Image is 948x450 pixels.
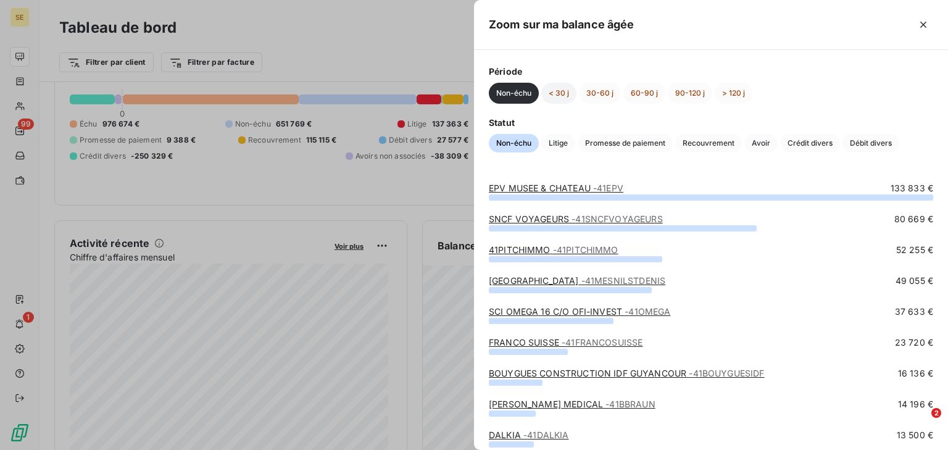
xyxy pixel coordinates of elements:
button: Recouvrement [675,134,742,152]
a: EPV MUSEE & CHATEAU [489,183,623,193]
a: SCI OMEGA 16 C/O OFI-INVEST [489,306,670,317]
button: Crédit divers [780,134,840,152]
a: BOUYGUES CONSTRUCTION IDF GUYANCOUR [489,368,765,378]
span: 37 633 € [895,306,933,318]
a: DALKIA [489,430,568,440]
span: - 41BOUYGUESIDF [689,368,764,378]
span: - 41DALKIA [523,430,568,440]
span: - 41MESNILSTDENIS [581,275,665,286]
span: 23 720 € [895,336,933,349]
a: SNCF VOYAGEURS [489,214,663,224]
span: 2 [931,408,941,418]
button: Débit divers [842,134,899,152]
span: - 41BBRAUN [605,399,655,409]
span: - 41OMEGA [625,306,670,317]
span: - 41SNCFVOYAGEURS [572,214,662,224]
span: Statut [489,116,933,129]
a: FRANCO SUISSE [489,337,642,348]
iframe: Intercom live chat [906,408,936,438]
button: Promesse de paiement [578,134,673,152]
a: [PERSON_NAME] MEDICAL [489,399,655,409]
span: 13 500 € [897,429,933,441]
button: 60-90 j [623,83,665,104]
span: - 41EPV [593,183,623,193]
h5: Zoom sur ma balance âgée [489,16,634,33]
span: 80 669 € [894,213,933,225]
button: Avoir [744,134,778,152]
button: > 120 j [715,83,752,104]
span: 14 196 € [898,398,933,410]
a: [GEOGRAPHIC_DATA] [489,275,665,286]
span: 16 136 € [898,367,933,380]
span: 49 055 € [896,275,933,287]
button: 30-60 j [579,83,621,104]
button: 90-120 j [668,83,712,104]
span: Période [489,65,933,78]
span: 52 255 € [896,244,933,256]
button: Non-échu [489,83,539,104]
button: Non-échu [489,134,539,152]
span: 133 833 € [891,182,933,194]
span: - 41FRANCOSUISSE [562,337,642,348]
a: 41PITCHIMMO [489,244,618,255]
button: Litige [541,134,575,152]
span: - 41PITCHIMMO [553,244,618,255]
button: < 30 j [541,83,576,104]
